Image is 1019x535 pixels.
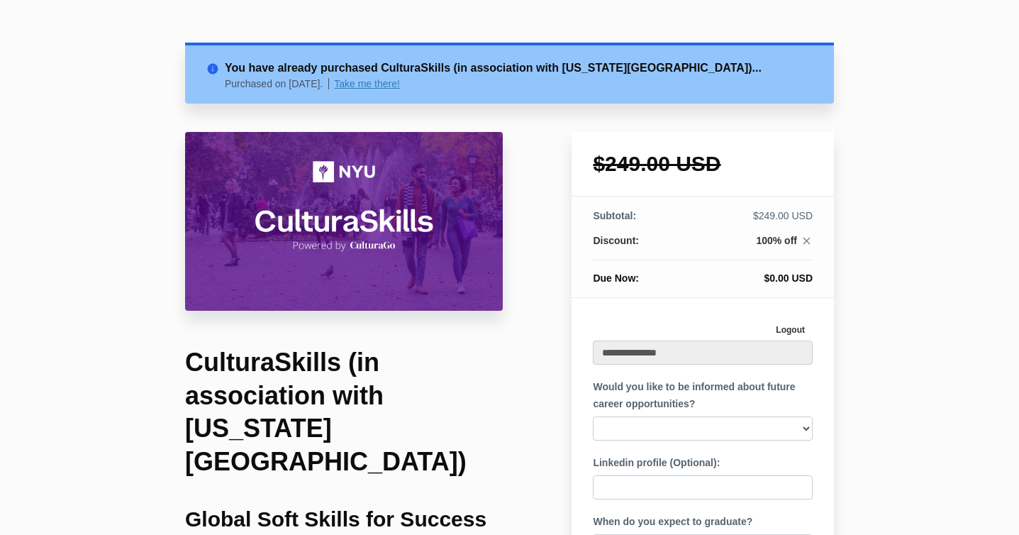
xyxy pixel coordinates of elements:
[797,235,813,250] a: close
[593,260,688,286] th: Due Now:
[593,153,813,175] h1: $249.00 USD
[334,78,400,89] a: Take me there!
[756,235,797,246] span: 100% off
[593,514,752,531] label: When do you expect to graduate?
[206,60,225,72] i: info
[225,60,813,77] h2: You have already purchased CulturaSkills (in association with [US_STATE][GEOGRAPHIC_DATA])...
[689,209,813,233] td: $249.00 USD
[593,455,720,472] label: Linkedin profile (Optional):
[801,235,813,247] i: close
[185,132,503,311] img: 31710be-8b5f-527-66b4-0ce37cce11c4_CulturaSkills_NYU_Course_Header_Image.png
[593,233,688,260] th: Discount:
[593,210,636,221] span: Subtotal:
[764,272,813,284] span: $0.00 USD
[593,379,813,413] label: Would you like to be informed about future career opportunities?
[185,346,503,479] h1: CulturaSkills (in association with [US_STATE][GEOGRAPHIC_DATA])
[225,78,329,89] p: Purchased on [DATE].
[768,319,813,341] a: Logout
[185,507,486,531] b: Global Soft Skills for Success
